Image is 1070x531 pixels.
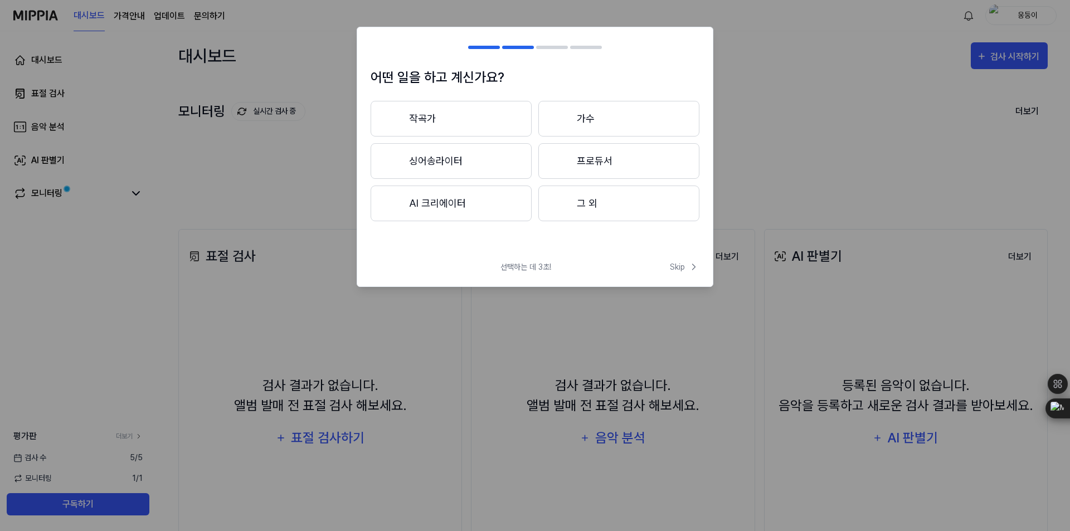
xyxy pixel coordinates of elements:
[538,101,699,137] button: 가수
[371,67,699,87] h1: 어떤 일을 하고 계신가요?
[371,186,532,221] button: AI 크리에이터
[538,143,699,179] button: 프로듀서
[500,261,551,273] span: 선택하는 데 3초!
[670,261,699,273] span: Skip
[371,143,532,179] button: 싱어송라이터
[668,261,699,273] button: Skip
[538,186,699,221] button: 그 외
[371,101,532,137] button: 작곡가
